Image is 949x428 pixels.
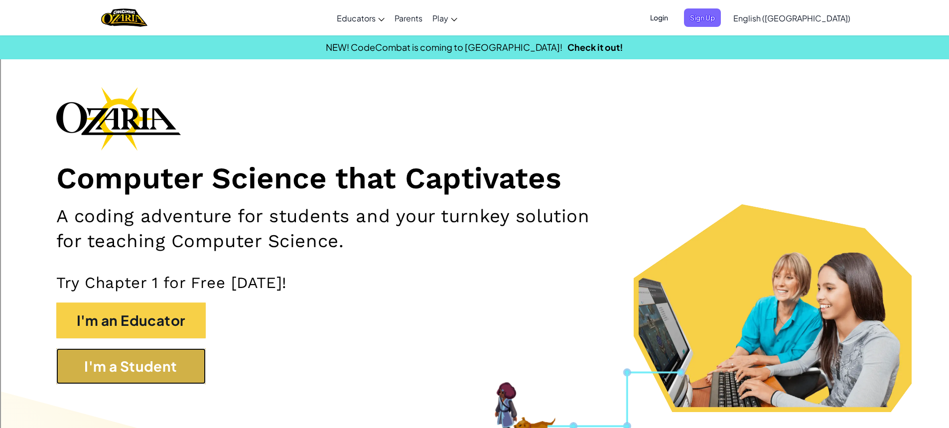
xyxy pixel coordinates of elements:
[101,7,147,28] a: Ozaria by CodeCombat logo
[56,273,893,292] p: Try Chapter 1 for Free [DATE]!
[56,87,181,150] img: Ozaria branding logo
[684,8,721,27] button: Sign Up
[56,204,617,253] h2: A coding adventure for students and your turnkey solution for teaching Computer Science.
[56,302,206,338] button: I'm an Educator
[733,13,850,23] span: English ([GEOGRAPHIC_DATA])
[4,22,945,31] div: Move To ...
[326,41,562,53] span: NEW! CodeCombat is coming to [GEOGRAPHIC_DATA]!
[4,49,945,58] div: Sign out
[337,13,376,23] span: Educators
[56,348,206,384] button: I'm a Student
[4,58,945,67] div: Rename
[567,41,623,53] a: Check it out!
[427,4,462,31] a: Play
[332,4,390,31] a: Educators
[432,13,448,23] span: Play
[4,13,945,22] div: Sort New > Old
[644,8,674,27] button: Login
[390,4,427,31] a: Parents
[4,67,945,76] div: Move To ...
[4,4,945,13] div: Sort A > Z
[101,7,147,28] img: Home
[4,31,945,40] div: Delete
[56,160,893,197] h1: Computer Science that Captivates
[728,4,855,31] a: English ([GEOGRAPHIC_DATA])
[4,40,945,49] div: Options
